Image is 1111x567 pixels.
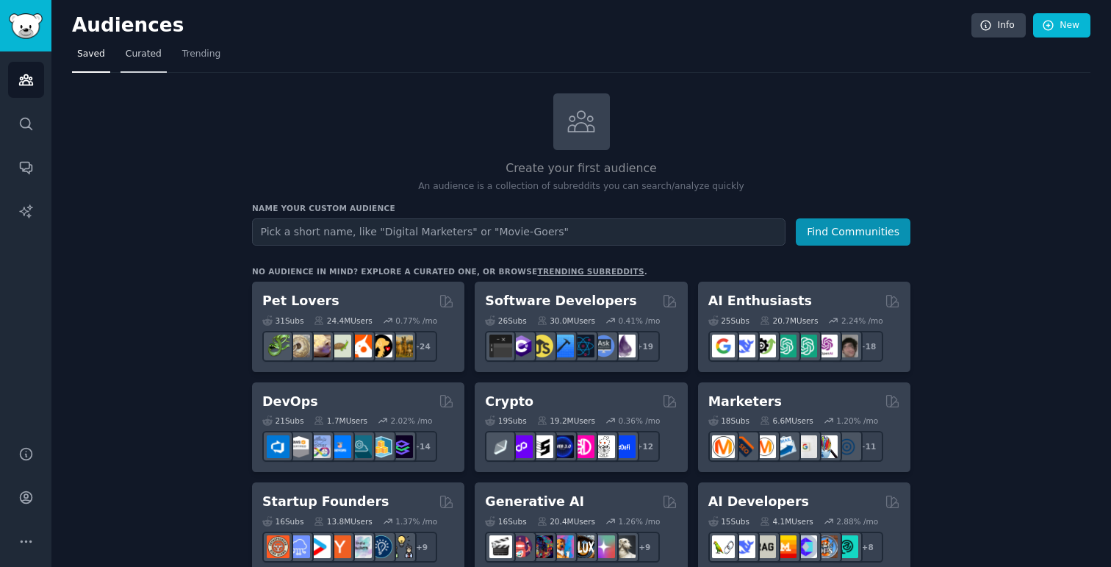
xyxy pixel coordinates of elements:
img: Emailmarketing [774,435,797,458]
img: azuredevops [267,435,290,458]
img: AskComputerScience [592,335,615,357]
img: growmybusiness [390,535,413,558]
div: 1.37 % /mo [395,516,437,527]
img: Entrepreneurship [370,535,392,558]
div: + 24 [406,331,437,362]
img: ballpython [287,335,310,357]
h2: AI Developers [708,493,809,511]
img: FluxAI [572,535,594,558]
img: dalle2 [510,535,533,558]
h2: AI Enthusiasts [708,292,812,310]
a: New [1033,13,1090,38]
img: web3 [551,435,574,458]
img: MistralAI [774,535,797,558]
h2: Startup Founders [262,493,389,511]
img: reactnative [572,335,594,357]
img: dogbreed [390,335,413,357]
img: aws_cdk [370,435,392,458]
a: Info [971,13,1026,38]
img: AWS_Certified_Experts [287,435,310,458]
h2: Generative AI [485,493,584,511]
img: DreamBooth [613,535,636,558]
img: turtle [328,335,351,357]
img: elixir [613,335,636,357]
img: AItoolsCatalog [753,335,776,357]
img: leopardgeckos [308,335,331,357]
img: aivideo [489,535,512,558]
span: Saved [77,48,105,61]
span: Trending [182,48,220,61]
div: 30.0M Users [537,315,595,326]
div: 0.77 % /mo [395,315,437,326]
img: AskMarketing [753,435,776,458]
img: CryptoNews [592,435,615,458]
h2: Audiences [72,14,971,38]
div: 25 Sub s [708,315,749,326]
img: sdforall [551,535,574,558]
img: EntrepreneurRideAlong [267,535,290,558]
img: deepdream [531,535,553,558]
img: ycombinator [328,535,351,558]
h2: Pet Lovers [262,292,339,310]
div: + 11 [852,431,883,462]
img: llmops [815,535,838,558]
h3: Name your custom audience [252,203,910,213]
div: 0.41 % /mo [619,315,661,326]
div: + 19 [629,331,660,362]
img: iOSProgramming [551,335,574,357]
a: Curated [121,43,167,73]
img: indiehackers [349,535,372,558]
img: cockatiel [349,335,372,357]
img: platformengineering [349,435,372,458]
a: Saved [72,43,110,73]
img: DeepSeek [733,335,755,357]
h2: Create your first audience [252,160,910,178]
img: DeepSeek [733,535,755,558]
h2: DevOps [262,393,318,411]
div: + 12 [629,431,660,462]
a: Trending [177,43,226,73]
img: learnjavascript [531,335,553,357]
img: chatgpt_promptDesign [774,335,797,357]
img: herpetology [267,335,290,357]
div: + 9 [406,532,437,563]
img: LangChain [712,535,735,558]
div: + 9 [629,532,660,563]
div: 16 Sub s [485,516,526,527]
div: + 18 [852,331,883,362]
div: 6.6M Users [760,416,813,426]
img: ethstaker [531,435,553,458]
div: 15 Sub s [708,516,749,527]
a: trending subreddits [537,267,644,276]
img: Rag [753,535,776,558]
img: Docker_DevOps [308,435,331,458]
div: 1.7M Users [314,416,367,426]
div: 0.36 % /mo [619,416,661,426]
p: An audience is a collection of subreddits you can search/analyze quickly [252,180,910,193]
img: DevOpsLinks [328,435,351,458]
img: chatgpt_prompts_ [794,335,817,357]
img: OpenSourceAI [794,535,817,558]
div: 1.26 % /mo [619,516,661,527]
div: 20.4M Users [537,516,595,527]
img: PetAdvice [370,335,392,357]
div: 21 Sub s [262,416,303,426]
img: startup [308,535,331,558]
div: 31 Sub s [262,315,303,326]
div: 2.24 % /mo [841,315,883,326]
button: Find Communities [796,218,910,246]
div: 1.20 % /mo [836,416,878,426]
img: GummySearch logo [9,13,43,39]
div: 26 Sub s [485,315,526,326]
div: No audience in mind? Explore a curated one, or browse . [252,266,647,277]
img: OpenAIDev [815,335,838,357]
img: bigseo [733,435,755,458]
input: Pick a short name, like "Digital Marketers" or "Movie-Goers" [252,218,785,246]
h2: Crypto [485,393,533,411]
img: content_marketing [712,435,735,458]
div: 24.4M Users [314,315,372,326]
img: OnlineMarketing [835,435,858,458]
img: googleads [794,435,817,458]
img: PlatformEngineers [390,435,413,458]
img: software [489,335,512,357]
